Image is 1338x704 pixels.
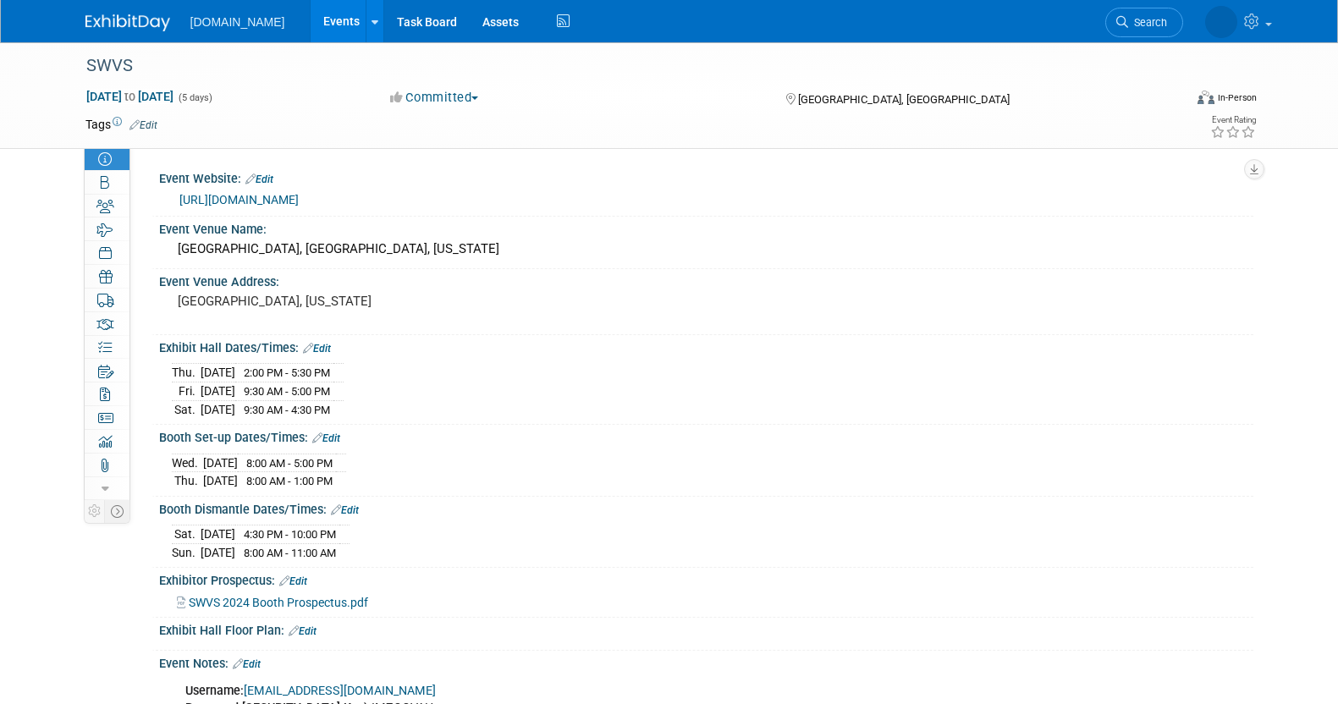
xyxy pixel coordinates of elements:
td: [DATE] [201,525,235,544]
td: Sun. [172,543,201,561]
div: Booth Dismantle Dates/Times: [159,497,1253,519]
span: 9:30 AM - 5:00 PM [244,385,330,398]
a: SWVS 2024 Booth Prospectus.pdf [177,596,368,609]
div: Exhibit Hall Floor Plan: [159,618,1253,640]
a: Edit [245,173,273,185]
img: Iuliia Bulow [1205,6,1237,38]
td: [DATE] [201,543,235,561]
div: [GEOGRAPHIC_DATA], [GEOGRAPHIC_DATA], [US_STATE] [172,236,1241,262]
td: [DATE] [201,400,235,418]
td: Sat. [172,400,201,418]
span: [DOMAIN_NAME] [190,15,285,29]
div: Exhibit Hall Dates/Times: [159,335,1253,357]
td: [DATE] [203,472,238,490]
div: Event Rating [1210,116,1256,124]
td: Fri. [172,382,201,401]
span: 4:30 PM - 10:00 PM [244,528,336,541]
span: SWVS 2024 Booth Prospectus.pdf [189,596,368,609]
td: [DATE] [201,382,235,401]
a: Edit [303,343,331,355]
span: (5 days) [177,92,212,103]
pre: [GEOGRAPHIC_DATA], [US_STATE] [178,294,597,309]
div: Event Notes: [159,651,1253,673]
a: Edit [331,504,359,516]
span: 8:00 AM - 5:00 PM [246,457,333,470]
span: to [122,90,138,103]
span: 8:00 AM - 1:00 PM [246,475,333,487]
span: [GEOGRAPHIC_DATA], [GEOGRAPHIC_DATA] [798,93,1010,106]
a: Edit [289,625,317,637]
img: Format-Inperson.png [1198,91,1214,104]
td: Tags [85,116,157,133]
span: Search [1128,16,1167,29]
a: Edit [279,575,307,587]
td: [DATE] [203,454,238,472]
span: [DATE] [DATE] [85,89,174,104]
a: [URL][DOMAIN_NAME] [179,193,299,206]
td: [DATE] [201,364,235,382]
td: Thu. [172,472,203,490]
a: Edit [312,432,340,444]
td: Wed. [172,454,203,472]
b: Username: [185,684,244,698]
a: Edit [129,119,157,131]
div: Event Venue Address: [159,269,1253,290]
div: Event Venue Name: [159,217,1253,238]
span: 8:00 AM - 11:00 AM [244,547,336,559]
td: Toggle Event Tabs [104,500,129,522]
div: In-Person [1217,91,1257,104]
td: Sat. [172,525,201,544]
span: 9:30 AM - 4:30 PM [244,404,330,416]
td: Personalize Event Tab Strip [85,500,105,522]
div: Booth Set-up Dates/Times: [159,425,1253,447]
td: Thu. [172,364,201,382]
div: SWVS [80,51,1158,81]
a: Search [1105,8,1183,37]
img: ExhibitDay [85,14,170,31]
div: Exhibitor Prospectus: [159,568,1253,590]
div: Event Website: [159,166,1253,188]
button: Committed [384,89,485,107]
div: Event Format [1083,88,1258,113]
span: 2:00 PM - 5:30 PM [244,366,330,379]
a: [EMAIL_ADDRESS][DOMAIN_NAME] [244,684,436,698]
a: Edit [233,658,261,670]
